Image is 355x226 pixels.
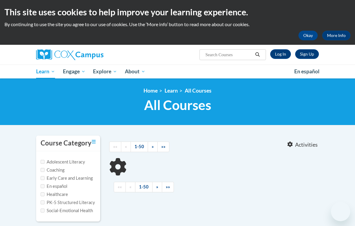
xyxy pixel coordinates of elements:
[270,49,291,59] a: Log In
[63,68,85,75] span: Engage
[41,199,95,206] label: PK-5 Structured Literacy
[114,182,126,192] a: Begining
[152,182,162,192] a: Next
[36,68,55,75] span: Learn
[41,207,93,214] label: Social-Emotional Health
[109,142,121,152] a: Begining
[152,144,154,149] span: »
[148,142,158,152] a: Next
[295,142,318,148] span: Activities
[32,65,323,78] div: Main menu
[41,159,85,165] label: Adolescent Literacy
[113,144,117,149] span: ««
[294,68,319,75] span: En español
[36,49,103,60] img: Cox Campus
[36,49,124,60] a: Cox Campus
[121,142,131,152] a: Previous
[331,202,350,221] iframe: Button to launch messaging window
[161,144,165,149] span: »»
[41,167,64,173] label: Coaching
[41,191,68,198] label: Healthcare
[118,184,122,189] span: ««
[162,182,174,192] a: End
[125,182,135,192] a: Previous
[185,87,211,94] a: All Courses
[41,139,91,148] h3: Course Category
[295,49,319,59] a: Register
[41,183,67,190] label: En español
[41,209,45,212] input: Checkbox for Options
[298,31,318,40] button: Okay
[41,160,45,164] input: Checkbox for Options
[41,192,45,196] input: Checkbox for Options
[157,142,169,152] a: End
[41,168,45,172] input: Checkbox for Options
[41,176,45,180] input: Checkbox for Options
[41,175,93,182] label: Early Care and Learning
[322,31,350,40] a: More Info
[144,97,211,113] span: All Courses
[41,184,45,188] input: Checkbox for Options
[5,6,350,18] h2: This site uses cookies to help improve your learning experience.
[125,144,127,149] span: «
[253,51,262,58] button: Search
[121,65,149,78] a: About
[135,182,153,192] a: 1-50
[41,200,45,204] input: Checkbox for Options
[129,184,131,189] span: «
[165,87,178,94] a: Learn
[131,142,148,152] a: 1-50
[59,65,89,78] a: Engage
[92,139,96,145] a: Toggle collapse
[32,65,59,78] a: Learn
[5,21,350,28] p: By continuing to use the site you agree to our use of cookies. Use the ‘More info’ button to read...
[93,68,117,75] span: Explore
[89,65,121,78] a: Explore
[166,184,170,189] span: »»
[156,184,158,189] span: »
[125,68,145,75] span: About
[144,87,158,94] a: Home
[205,51,253,58] input: Search Courses
[290,65,323,78] a: En español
